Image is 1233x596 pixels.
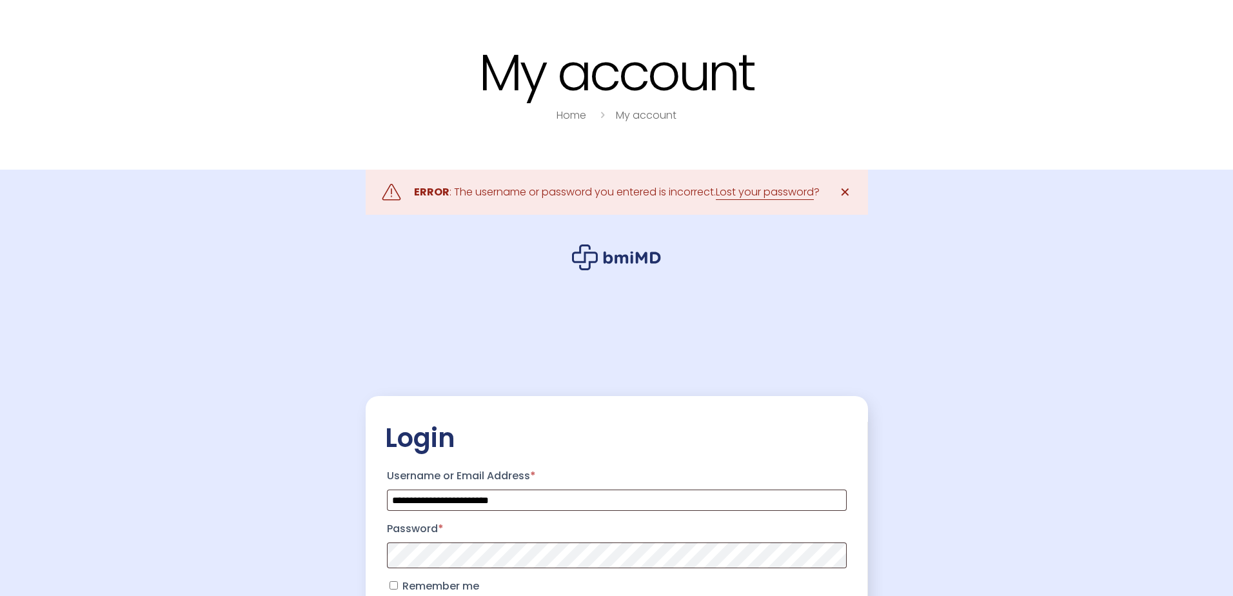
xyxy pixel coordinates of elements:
[402,579,479,593] span: Remember me
[387,466,847,486] label: Username or Email Address
[385,422,849,454] h2: Login
[716,184,814,200] a: Lost your password
[557,108,586,123] a: Home
[595,108,609,123] i: breadcrumbs separator
[840,183,851,201] span: ✕
[414,184,449,199] strong: ERROR
[390,581,398,590] input: Remember me
[833,179,858,205] a: ✕
[616,108,676,123] a: My account
[414,183,820,201] div: : The username or password you entered is incorrect. ?
[387,519,847,539] label: Password
[210,45,1023,100] h1: My account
